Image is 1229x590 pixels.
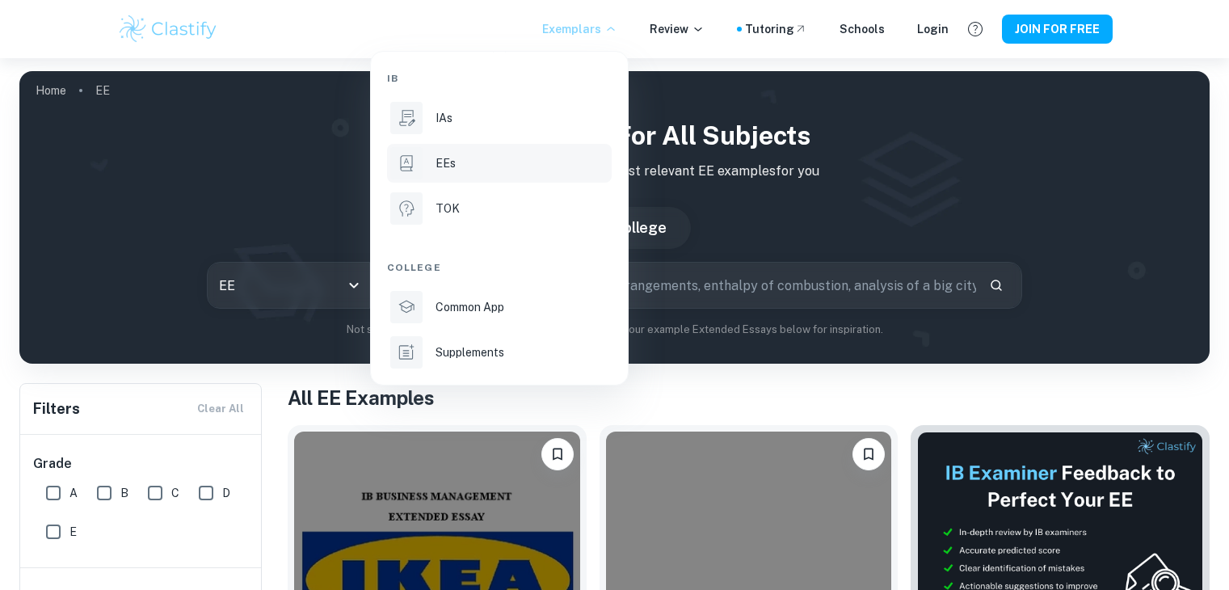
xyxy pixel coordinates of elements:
a: IAs [387,99,612,137]
p: IAs [436,109,452,127]
p: EEs [436,154,456,172]
span: IB [387,71,398,86]
a: Common App [387,288,612,327]
a: Supplements [387,333,612,372]
p: TOK [436,200,460,217]
p: Supplements [436,343,504,361]
a: TOK [387,189,612,228]
p: Common App [436,298,504,316]
span: College [387,260,441,275]
a: EEs [387,144,612,183]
